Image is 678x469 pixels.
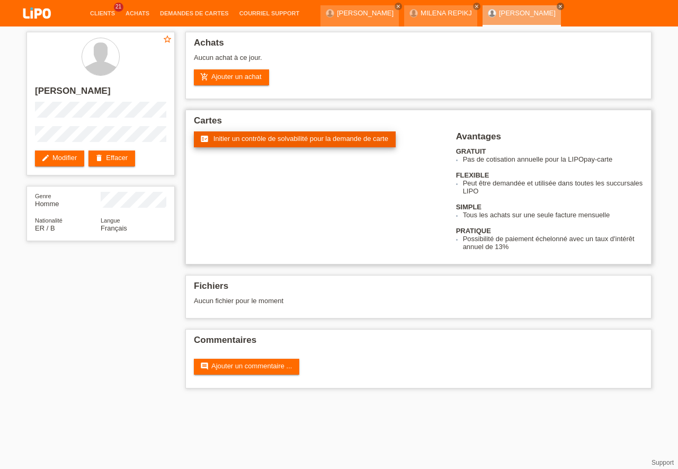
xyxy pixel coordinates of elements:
[101,217,120,224] span: Langue
[557,3,564,10] a: close
[11,22,64,30] a: LIPO pay
[463,235,643,251] li: Possibilité de paiement échelonné avec un taux d'intérêt annuel de 13%
[200,135,209,143] i: fact_check
[499,9,556,17] a: [PERSON_NAME]
[101,224,127,232] span: Français
[35,192,101,208] div: Homme
[396,4,401,9] i: close
[558,4,563,9] i: close
[88,151,135,166] a: deleteEffacer
[474,4,479,9] i: close
[456,131,643,147] h2: Avantages
[463,211,643,219] li: Tous les achats sur une seule facture mensuelle
[35,193,51,199] span: Genre
[456,147,486,155] b: GRATUIT
[95,154,103,162] i: delete
[194,359,299,375] a: commentAjouter un commentaire ...
[163,34,172,46] a: star_border
[652,459,674,466] a: Support
[421,9,472,17] a: MILENA REPIKJ
[114,3,123,12] span: 21
[194,131,396,147] a: fact_check Initier un contrôle de solvabilité pour la demande de carte
[200,362,209,370] i: comment
[155,10,234,16] a: Demandes de cartes
[194,69,269,85] a: add_shopping_cartAjouter un achat
[456,203,481,211] b: SIMPLE
[463,179,643,195] li: Peut être demandée et utilisée dans toutes les succursales LIPO
[35,86,166,102] h2: [PERSON_NAME]
[194,335,643,351] h2: Commentaires
[163,34,172,44] i: star_border
[456,227,491,235] b: PRATIQUE
[85,10,120,16] a: Clients
[194,297,518,305] div: Aucun fichier pour le moment
[35,224,55,232] span: Érythrée / B / 05.10.2009
[194,54,643,69] div: Aucun achat à ce jour.
[194,281,643,297] h2: Fichiers
[35,151,84,166] a: editModifier
[473,3,480,10] a: close
[337,9,394,17] a: [PERSON_NAME]
[395,3,402,10] a: close
[120,10,155,16] a: Achats
[41,154,50,162] i: edit
[463,155,643,163] li: Pas de cotisation annuelle pour la LIPOpay-carte
[456,171,489,179] b: FLEXIBLE
[194,116,643,131] h2: Cartes
[194,38,643,54] h2: Achats
[35,217,63,224] span: Nationalité
[213,135,388,143] span: Initier un contrôle de solvabilité pour la demande de carte
[200,73,209,81] i: add_shopping_cart
[234,10,305,16] a: Courriel Support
